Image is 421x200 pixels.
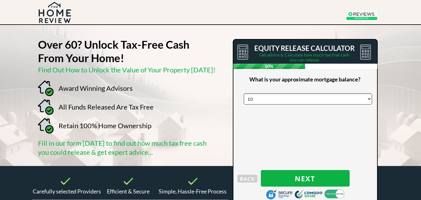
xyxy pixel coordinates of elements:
span: Carefully selected Providers [33,188,101,195]
span: Retain 100% Home Ownership [59,121,151,130]
span: Fill in our form [DATE] to find out how much tax free cash you could release & get expert advice... [38,139,207,156]
span: Next [261,174,350,183]
span: 50% [233,64,305,69]
span: What is your approximate mortgage balance? [249,76,361,83]
span: Award Winning Advisors [59,84,133,92]
span: EQUITY RELEASE CALCULATOR [254,44,355,52]
span: Simple, Hassle-Free Process [159,188,227,195]
span: Find Out How to Unlock the Value of Your Property [DATE]! [38,66,216,74]
button: BACK [237,175,257,183]
span: Efficient & Secure [107,188,150,195]
span: All Funds Released Are Tax Free [59,103,154,111]
button: Next [261,170,350,187]
strong: Over 60? Unlock Tax-Free Cash From Your Home! [38,38,189,64]
span: Get advice & Calculate how much tax free cash you can release [259,52,349,62]
span: BACK [237,175,257,183]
